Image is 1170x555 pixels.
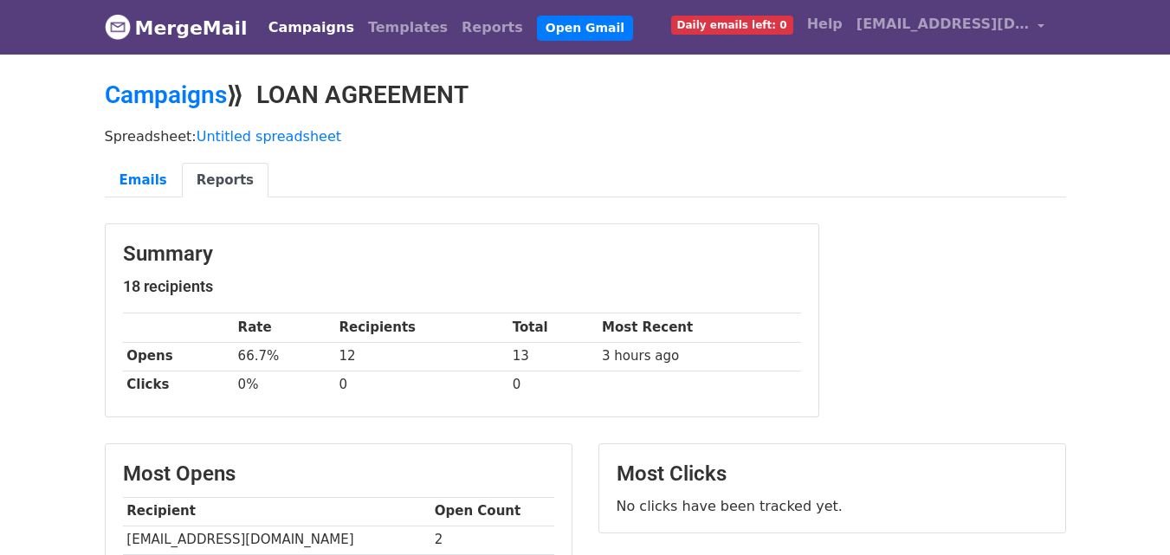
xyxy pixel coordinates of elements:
a: Untitled spreadsheet [197,128,341,145]
td: [EMAIL_ADDRESS][DOMAIN_NAME] [123,526,430,554]
td: 0 [335,371,508,399]
a: Help [800,7,850,42]
td: 13 [508,342,598,371]
a: Templates [361,10,455,45]
span: [EMAIL_ADDRESS][DOMAIN_NAME] [856,14,1030,35]
th: Recipients [335,313,508,342]
h5: 18 recipients [123,277,801,296]
a: [EMAIL_ADDRESS][DOMAIN_NAME] [850,7,1052,48]
td: 0 [508,371,598,399]
th: Recipient [123,497,430,526]
a: Reports [182,163,268,198]
p: Spreadsheet: [105,127,1066,145]
th: Open Count [430,497,554,526]
h3: Most Opens [123,461,554,487]
td: 2 [430,526,554,554]
a: Daily emails left: 0 [664,7,800,42]
td: 66.7% [234,342,335,371]
span: Daily emails left: 0 [671,16,793,35]
a: Campaigns [262,10,361,45]
h3: Most Clicks [617,461,1048,487]
th: Rate [234,313,335,342]
a: Campaigns [105,81,227,109]
img: MergeMail logo [105,14,131,40]
h2: ⟫ LOAN AGREEMENT [105,81,1066,110]
a: Open Gmail [537,16,633,41]
td: 3 hours ago [598,342,800,371]
p: No clicks have been tracked yet. [617,497,1048,515]
h3: Summary [123,242,801,267]
a: MergeMail [105,10,248,46]
th: Opens [123,342,234,371]
th: Total [508,313,598,342]
a: Reports [455,10,530,45]
td: 0% [234,371,335,399]
th: Clicks [123,371,234,399]
td: 12 [335,342,508,371]
a: Emails [105,163,182,198]
th: Most Recent [598,313,800,342]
